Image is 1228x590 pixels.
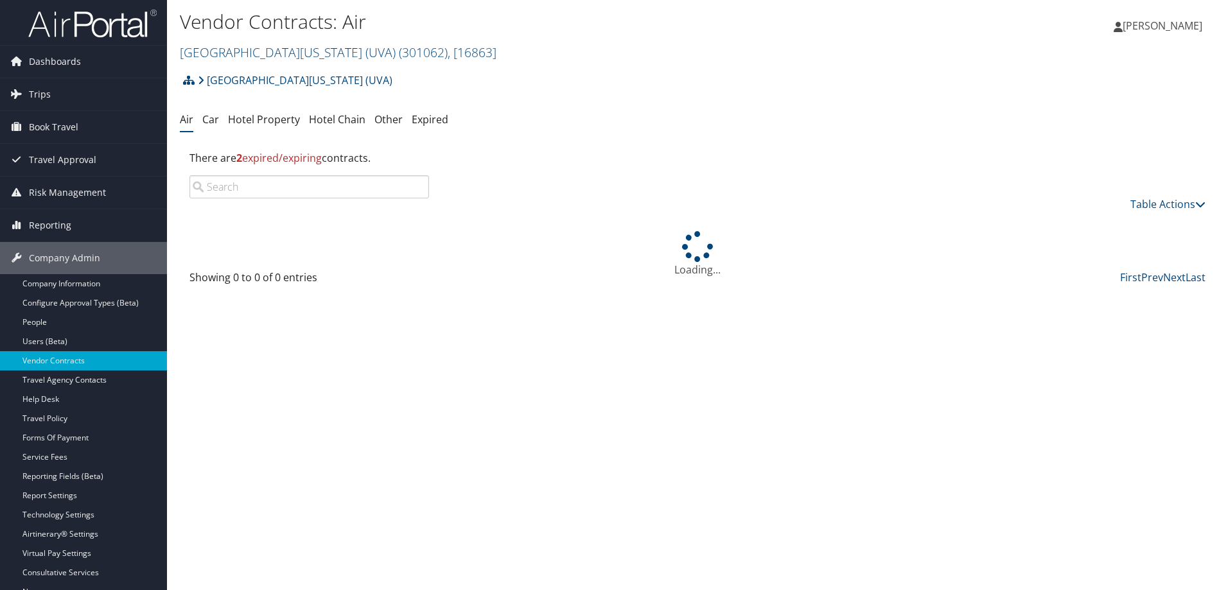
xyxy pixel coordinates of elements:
[189,270,429,291] div: Showing 0 to 0 of 0 entries
[180,231,1215,277] div: Loading...
[228,112,300,126] a: Hotel Property
[180,8,870,35] h1: Vendor Contracts: Air
[412,112,448,126] a: Expired
[189,175,429,198] input: Search
[448,44,496,61] span: , [ 16863 ]
[198,67,392,93] a: [GEOGRAPHIC_DATA][US_STATE] (UVA)
[399,44,448,61] span: ( 301062 )
[236,151,322,165] span: expired/expiring
[1163,270,1186,284] a: Next
[309,112,365,126] a: Hotel Chain
[236,151,242,165] strong: 2
[1186,270,1206,284] a: Last
[202,112,219,126] a: Car
[1130,197,1206,211] a: Table Actions
[29,144,96,176] span: Travel Approval
[29,111,78,143] span: Book Travel
[29,78,51,110] span: Trips
[29,209,71,241] span: Reporting
[180,112,193,126] a: Air
[180,44,496,61] a: [GEOGRAPHIC_DATA][US_STATE] (UVA)
[1141,270,1163,284] a: Prev
[1120,270,1141,284] a: First
[1114,6,1215,45] a: [PERSON_NAME]
[29,46,81,78] span: Dashboards
[180,141,1215,175] div: There are contracts.
[29,242,100,274] span: Company Admin
[28,8,157,39] img: airportal-logo.png
[374,112,403,126] a: Other
[1123,19,1202,33] span: [PERSON_NAME]
[29,177,106,209] span: Risk Management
